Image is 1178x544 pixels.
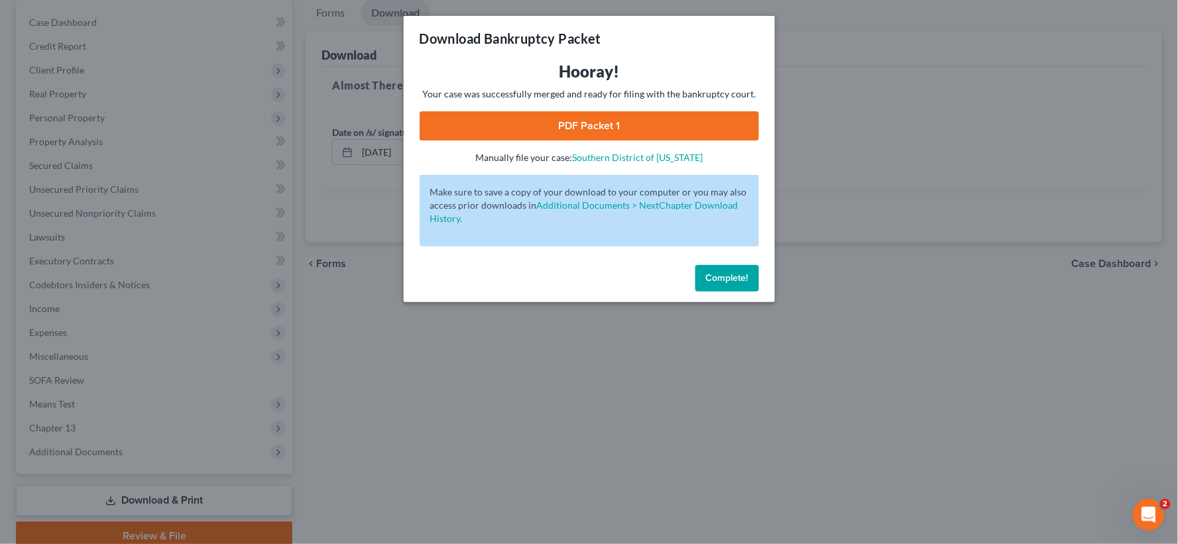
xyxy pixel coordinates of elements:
[706,272,748,284] span: Complete!
[420,87,759,101] p: Your case was successfully merged and ready for filing with the bankruptcy court.
[1160,499,1171,510] span: 2
[420,151,759,164] p: Manually file your case:
[420,29,601,48] h3: Download Bankruptcy Packet
[1133,499,1165,531] iframe: Intercom live chat
[420,61,759,82] h3: Hooray!
[430,186,748,225] p: Make sure to save a copy of your download to your computer or you may also access prior downloads in
[695,265,759,292] button: Complete!
[572,152,703,163] a: Southern District of [US_STATE]
[420,111,759,140] a: PDF Packet 1
[430,199,738,224] a: Additional Documents > NextChapter Download History.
